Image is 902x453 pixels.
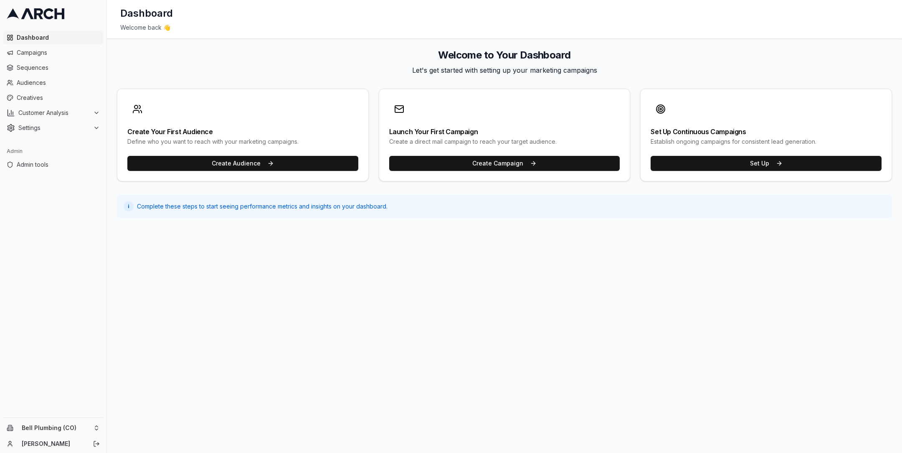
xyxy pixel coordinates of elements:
button: Settings [3,121,103,135]
span: Admin tools [17,160,100,169]
button: Create Audience [127,156,358,171]
button: Set Up [651,156,882,171]
a: Dashboard [3,31,103,44]
div: Create a direct mail campaign to reach your target audience. [389,137,620,146]
h1: Dashboard [120,7,173,20]
button: Bell Plumbing (CO) [3,421,103,435]
span: Audiences [17,79,100,87]
div: Launch Your First Campaign [389,128,620,135]
div: Admin [3,145,103,158]
span: Bell Plumbing (CO) [22,424,90,432]
div: Establish ongoing campaigns for consistent lead generation. [651,137,882,146]
div: Create Your First Audience [127,128,358,135]
div: Set Up Continuous Campaigns [651,128,882,135]
span: Creatives [17,94,100,102]
span: Complete these steps to start seeing performance metrics and insights on your dashboard. [137,202,388,211]
span: Sequences [17,64,100,72]
div: Welcome back 👋 [120,23,889,32]
a: Campaigns [3,46,103,59]
span: Campaigns [17,48,100,57]
a: Admin tools [3,158,103,171]
h2: Welcome to Your Dashboard [117,48,892,62]
a: Audiences [3,76,103,89]
a: Creatives [3,91,103,104]
a: [PERSON_NAME] [22,440,84,448]
div: Define who you want to reach with your marketing campaigns. [127,137,358,146]
span: i [128,203,129,210]
a: Sequences [3,61,103,74]
button: Customer Analysis [3,106,103,120]
p: Let's get started with setting up your marketing campaigns [117,65,892,75]
span: Customer Analysis [18,109,90,117]
button: Log out [91,438,102,450]
button: Create Campaign [389,156,620,171]
span: Dashboard [17,33,100,42]
span: Settings [18,124,90,132]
